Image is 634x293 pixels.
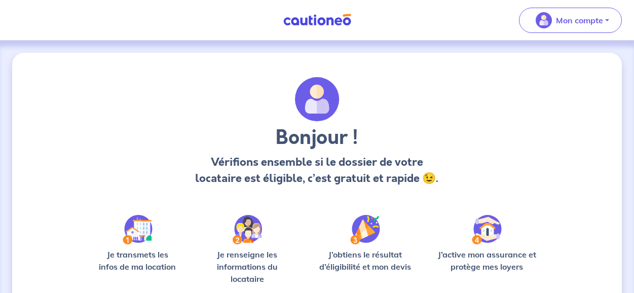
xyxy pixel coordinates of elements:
img: /static/90a569abe86eec82015bcaae536bd8e6/Step-1.svg [123,215,153,244]
img: archivate [295,77,340,122]
button: illu_account_valid_menu.svgMon compte [519,8,622,33]
h3: Bonjour ! [187,126,447,150]
p: Mon compte [556,14,603,26]
p: Je renseigne les informations du locataire [198,248,296,285]
p: Vérifions ensemble si le dossier de votre locataire est éligible, c’est gratuit et rapide 😉. [187,154,447,187]
p: Je transmets les infos de ma location [93,248,181,273]
img: Cautioneo [279,14,355,26]
img: illu_account_valid_menu.svg [536,12,552,28]
img: /static/bfff1cf634d835d9112899e6a3df1a5d/Step-4.svg [472,215,502,244]
img: /static/f3e743aab9439237c3e2196e4328bba9/Step-3.svg [350,215,380,244]
p: J’obtiens le résultat d’éligibilité et mon devis [313,248,417,273]
img: /static/c0a346edaed446bb123850d2d04ad552/Step-2.svg [233,215,262,244]
p: J’active mon assurance et protège mes loyers [433,248,541,273]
